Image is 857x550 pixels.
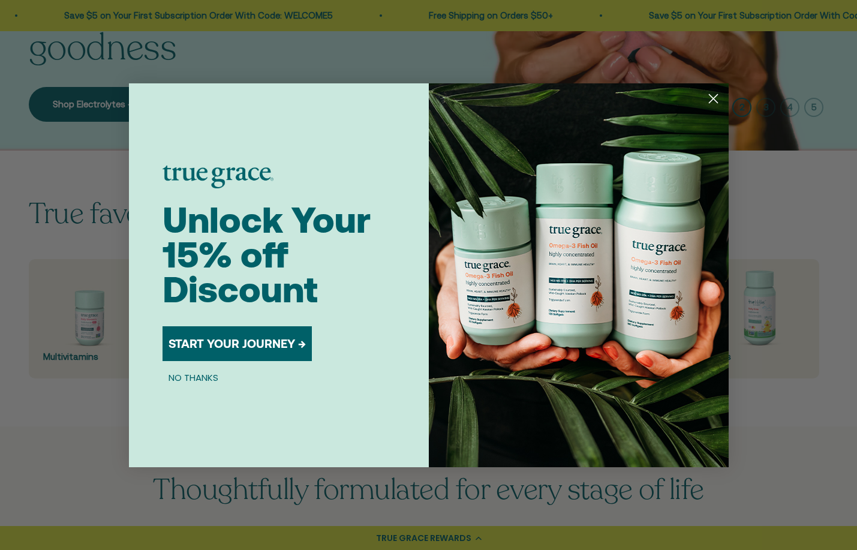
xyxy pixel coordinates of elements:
button: Close dialog [703,88,724,109]
button: START YOUR JOURNEY → [163,326,312,361]
img: logo placeholder [163,166,273,188]
button: NO THANKS [163,371,224,385]
span: Unlock Your 15% off Discount [163,199,371,310]
img: 098727d5-50f8-4f9b-9554-844bb8da1403.jpeg [429,83,729,467]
